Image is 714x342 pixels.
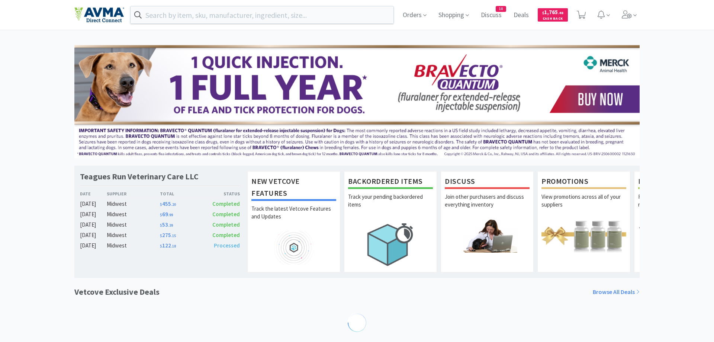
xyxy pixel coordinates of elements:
[107,220,160,229] div: Midwest
[511,12,532,19] a: Deals
[348,193,433,219] p: Track your pending backordered items
[593,287,640,297] a: Browse All Deals
[168,212,173,217] span: . 99
[160,242,176,249] span: 122
[80,231,107,240] div: [DATE]
[80,190,107,197] div: Date
[445,175,530,189] h1: Discuss
[160,231,176,239] span: 275
[107,199,160,208] div: Midwest
[542,10,544,15] span: $
[214,242,240,249] span: Processed
[348,175,433,189] h1: Backordered Items
[538,5,568,25] a: $1,765.48Cash Back
[212,200,240,207] span: Completed
[80,220,240,229] a: [DATE]Midwest$53.39Completed
[445,193,530,219] p: Join other purchasers and discuss everything inventory
[496,6,506,12] span: 10
[107,231,160,240] div: Midwest
[558,10,563,15] span: . 48
[200,190,240,197] div: Status
[80,199,107,208] div: [DATE]
[171,202,176,207] span: . 20
[131,6,393,23] input: Search by item, sku, manufacturer, ingredient, size...
[80,231,240,240] a: [DATE]Midwest$275.15Completed
[160,212,162,217] span: $
[212,211,240,218] span: Completed
[80,241,240,250] a: [DATE]Midwest$122.18Processed
[445,219,530,253] img: hero_discuss.png
[247,171,340,272] a: New Vetcove FeaturesTrack the latest Vetcove Features and Updates
[537,171,630,272] a: PromotionsView promotions across all of your suppliers
[107,210,160,219] div: Midwest
[160,202,162,207] span: $
[541,219,626,253] img: hero_promotions.png
[212,221,240,228] span: Completed
[160,244,162,249] span: $
[74,7,124,23] img: e4e33dab9f054f5782a47901c742baa9_102.png
[160,223,162,228] span: $
[80,220,107,229] div: [DATE]
[251,205,336,231] p: Track the latest Vetcove Features and Updates
[251,231,336,265] img: hero_feature_roadmap.png
[541,175,626,189] h1: Promotions
[344,171,437,272] a: Backordered ItemsTrack your pending backordered items
[251,175,336,201] h1: New Vetcove Features
[441,171,534,272] a: DiscussJoin other purchasers and discuss everything inventory
[80,171,199,182] h1: Teagues Run Veterinary Care LLC
[74,285,160,298] h1: Vetcove Exclusive Deals
[80,241,107,250] div: [DATE]
[212,231,240,239] span: Completed
[160,233,162,238] span: $
[80,210,240,219] a: [DATE]Midwest$69.99Completed
[542,17,563,22] span: Cash Back
[348,219,433,270] img: hero_backorders.png
[107,241,160,250] div: Midwest
[168,223,173,228] span: . 39
[80,210,107,219] div: [DATE]
[171,233,176,238] span: . 15
[160,200,176,207] span: 455
[160,211,173,218] span: 69
[74,45,640,158] img: 3ffb5edee65b4d9ab6d7b0afa510b01f.jpg
[107,190,160,197] div: Supplier
[160,221,173,228] span: 53
[541,193,626,219] p: View promotions across all of your suppliers
[171,244,176,249] span: . 18
[80,199,240,208] a: [DATE]Midwest$455.20Completed
[542,9,563,16] span: 1,765
[160,190,200,197] div: Total
[478,12,505,19] a: Discuss10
